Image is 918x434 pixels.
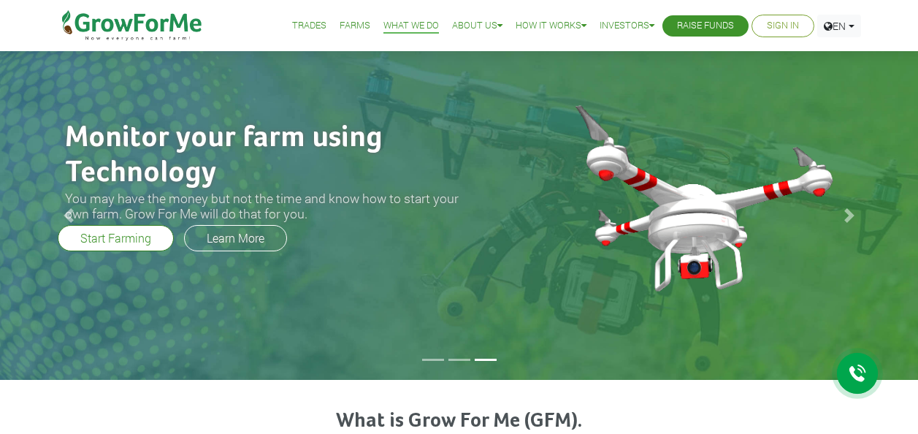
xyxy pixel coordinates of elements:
h3: What is Grow For Me (GFM). [78,409,841,434]
a: EN [817,15,861,37]
a: Raise Funds [677,18,734,34]
a: Investors [600,18,654,34]
a: Sign In [767,18,799,34]
a: Farms [340,18,370,34]
a: What We Do [383,18,439,34]
a: How it Works [516,18,586,34]
h3: You may have the money but not the time and know how to start your own farm. Grow For Me will do ... [65,191,481,221]
h2: Monitor your farm using Technology [65,121,481,191]
a: Trades [292,18,326,34]
a: About Us [452,18,502,34]
a: Learn More [184,225,287,251]
img: growforme image [540,73,865,301]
